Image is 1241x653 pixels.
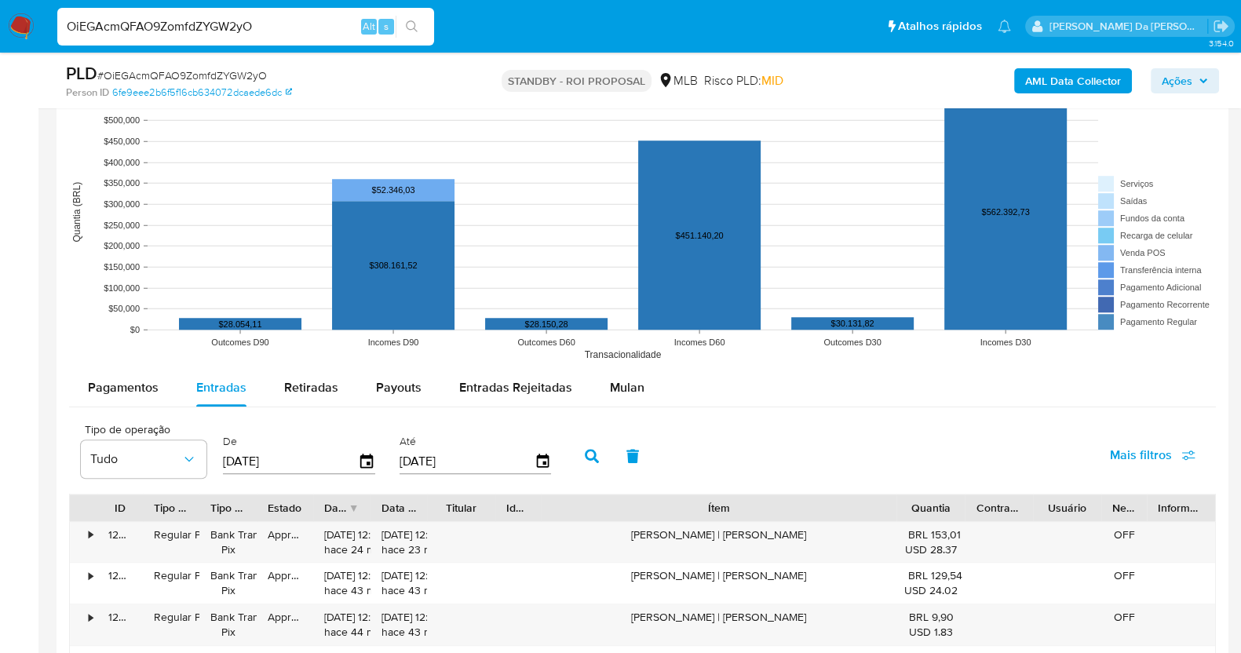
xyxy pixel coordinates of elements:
span: # OiEGAcmQFAO9ZomfdZYGW2yO [97,67,267,83]
p: STANDBY - ROI PROPOSAL [502,70,652,92]
a: 6fe9eee2b6f5f16cb634072dcaede6dc [112,86,292,100]
span: MID [761,71,783,89]
span: Alt [363,19,375,34]
span: Atalhos rápidos [898,18,982,35]
span: 3.154.0 [1208,37,1233,49]
b: PLD [66,60,97,86]
span: s [384,19,389,34]
b: Person ID [66,86,109,100]
a: Notificações [998,20,1011,33]
button: AML Data Collector [1014,68,1132,93]
button: Ações [1151,68,1219,93]
button: search-icon [396,16,428,38]
span: Ações [1162,68,1192,93]
a: Sair [1213,18,1229,35]
input: Pesquise usuários ou casos... [57,16,434,37]
span: Risco PLD: [704,72,783,89]
b: AML Data Collector [1025,68,1121,93]
p: patricia.varelo@mercadopago.com.br [1049,19,1208,34]
div: MLB [658,72,698,89]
